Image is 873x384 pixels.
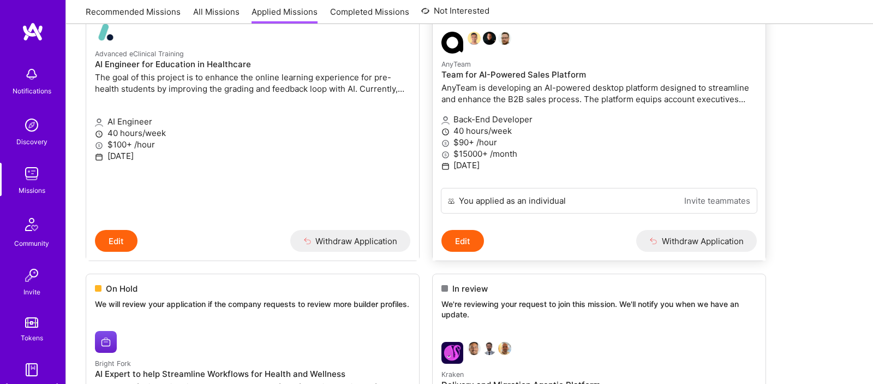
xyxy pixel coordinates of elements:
a: Applied Missions [252,6,318,24]
p: AI Engineer [95,116,410,127]
a: Not Interested [421,4,489,24]
button: Withdraw Application [636,230,757,252]
a: All Missions [193,6,240,24]
small: Kraken [441,370,464,379]
button: Withdraw Application [290,230,411,252]
img: Community [19,211,45,238]
img: Linford Bacon [498,342,511,355]
p: [DATE] [441,159,757,171]
img: logo [22,22,44,42]
div: Community [14,238,49,249]
p: AnyTeam is developing an AI-powered desktop platform designed to streamline and enhance the B2B s... [441,82,757,105]
img: teamwork [21,163,43,185]
img: James Touhey [483,32,496,45]
div: Tokens [21,332,43,344]
img: discovery [21,114,43,136]
img: bell [21,63,43,85]
div: Missions [19,185,45,196]
button: Edit [441,230,484,252]
i: icon Calendar [95,153,103,161]
img: Daniel Scain [483,342,496,355]
small: Advanced eClinical Training [95,50,184,58]
img: Advanced eClinical Training company logo [95,21,117,43]
span: On Hold [106,283,137,294]
small: Bright Fork [95,359,131,368]
img: Souvik Basu [468,32,481,45]
img: tokens [25,317,38,328]
p: The goal of this project is to enhance the online learning experience for pre-health students by ... [95,72,410,94]
a: Advanced eClinical Training company logoAdvanced eClinical TrainingAI Engineer for Education in H... [86,13,419,231]
i: icon MoneyGray [441,151,450,159]
img: guide book [21,359,43,381]
i: icon MoneyGray [441,139,450,147]
button: Edit [95,230,137,252]
div: Discovery [16,136,47,147]
div: Invite [23,286,40,298]
p: We will review your application if the company requests to review more builder profiles. [95,299,410,310]
p: $100+ /hour [95,139,410,150]
a: Completed Missions [330,6,409,24]
h4: Team for AI-Powered Sales Platform [441,70,757,80]
p: 40 hours/week [441,125,757,137]
i: icon Applicant [441,116,450,125]
h4: AI Expert to help Streamline Workflows for Health and Wellness [95,369,410,379]
a: Recommended Missions [86,6,181,24]
p: We're reviewing your request to join this mission. We'll notify you when we have an update. [441,299,757,320]
i: icon Clock [95,130,103,138]
a: AnyTeam company logoSouvik BasuJames TouheyGrzegorz WróblewskiAnyTeamTeam for AI-Powered Sales Pl... [433,23,766,188]
img: Kraken company logo [441,342,463,364]
img: AnyTeam company logo [441,32,463,54]
div: You applied as an individual [459,195,566,206]
span: In review [452,283,488,294]
a: Invite teammates [684,195,750,206]
i: icon Applicant [95,119,103,127]
small: AnyTeam [441,60,471,68]
p: $15000+ /month [441,148,757,159]
i: icon Clock [441,128,450,136]
i: icon Calendar [441,162,450,170]
p: 40 hours/week [95,127,410,139]
h4: AI Engineer for Education in Healthcare [95,60,410,69]
img: Nathaniel Meron [468,342,481,355]
img: Bright Fork company logo [95,331,117,353]
img: Invite [21,264,43,286]
p: Back-End Developer [441,114,757,125]
i: icon MoneyGray [95,141,103,150]
p: [DATE] [95,150,410,162]
div: Notifications [13,85,51,97]
img: Grzegorz Wróblewski [498,32,511,45]
p: $90+ /hour [441,137,757,148]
